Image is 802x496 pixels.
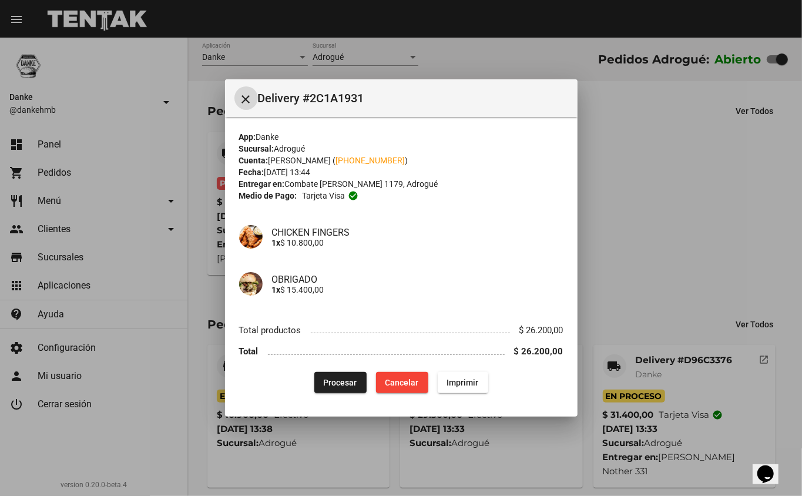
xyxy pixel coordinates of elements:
img: b9ac935b-7330-4f66-91cc-a08a37055065.png [239,225,263,249]
div: [DATE] 13:44 [239,166,563,178]
strong: Fecha: [239,167,264,177]
button: Imprimir [438,372,488,393]
strong: App: [239,132,256,142]
h4: OBRIGADO [272,274,563,285]
iframe: chat widget [753,449,790,484]
a: [PHONE_NUMBER] [336,156,405,165]
span: Delivery #2C1A1931 [258,89,568,108]
div: Adrogué [239,143,563,155]
div: [PERSON_NAME] ( ) [239,155,563,166]
strong: Medio de Pago: [239,190,297,202]
h4: CHICKEN FINGERS [272,227,563,238]
button: Cancelar [376,372,428,393]
strong: Sucursal: [239,144,274,153]
div: Danke [239,131,563,143]
strong: Cuenta: [239,156,269,165]
span: Procesar [324,378,357,387]
img: 8cbb25fc-9da9-49be-b43f-6597d24bf9c4.png [239,272,263,296]
strong: Entregar en: [239,179,285,189]
button: Procesar [314,372,367,393]
span: Tarjeta visa [302,190,345,202]
mat-icon: Cerrar [239,92,253,106]
li: Total productos $ 26.200,00 [239,319,563,341]
li: Total $ 26.200,00 [239,341,563,363]
mat-icon: check_circle [348,190,358,201]
p: $ 15.400,00 [272,285,563,294]
p: $ 10.800,00 [272,238,563,247]
span: Imprimir [447,378,479,387]
b: 1x [272,285,281,294]
span: Cancelar [385,378,419,387]
div: Combate [PERSON_NAME] 1179, Adrogué [239,178,563,190]
b: 1x [272,238,281,247]
button: Cerrar [234,86,258,110]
